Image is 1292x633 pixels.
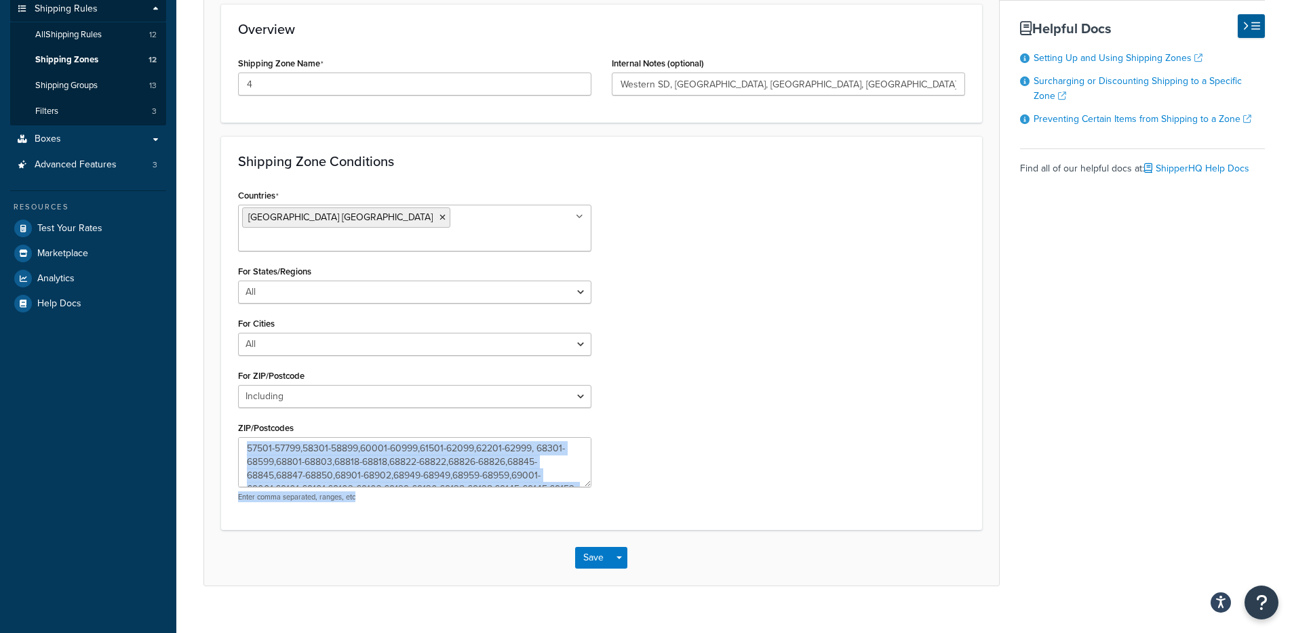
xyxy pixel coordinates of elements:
[37,273,75,285] span: Analytics
[149,80,157,91] span: 13
[153,159,157,171] span: 3
[10,152,166,178] a: Advanced Features3
[37,248,88,260] span: Marketplace
[1020,148,1265,178] div: Find all of our helpful docs at:
[10,73,166,98] li: Shipping Groups
[35,3,98,15] span: Shipping Rules
[1238,14,1265,38] button: Hide Help Docs
[10,47,166,73] li: Shipping Zones
[1034,74,1242,103] a: Surcharging or Discounting Shipping to a Specific Zone
[10,47,166,73] a: Shipping Zones12
[37,298,81,310] span: Help Docs
[10,127,166,152] a: Boxes
[149,54,157,66] span: 12
[238,319,275,329] label: For Cities
[238,266,311,277] label: For States/Regions
[10,216,166,241] a: Test Your Rates
[612,58,704,68] label: Internal Notes (optional)
[152,106,157,117] span: 3
[35,159,117,171] span: Advanced Features
[238,437,591,487] textarea: 57501-57799,58301-58899,60001-60999,61501-62099,62201-62999, 68301-68599,68801-68803,68818-68818,...
[35,54,98,66] span: Shipping Zones
[149,29,157,41] span: 12
[1144,161,1249,176] a: ShipperHQ Help Docs
[238,190,279,201] label: Countries
[10,73,166,98] a: Shipping Groups13
[35,29,102,41] span: All Shipping Rules
[238,22,965,37] h3: Overview
[238,423,294,433] label: ZIP/Postcodes
[35,106,58,117] span: Filters
[575,547,612,569] button: Save
[238,58,324,69] label: Shipping Zone Name
[238,371,305,381] label: For ZIP/Postcode
[10,266,166,291] a: Analytics
[1020,21,1265,36] h3: Helpful Docs
[1245,586,1278,619] button: Open Resource Center
[1034,51,1202,65] a: Setting Up and Using Shipping Zones
[35,134,61,145] span: Boxes
[37,223,102,234] span: Test Your Rates
[35,80,98,91] span: Shipping Groups
[10,99,166,124] li: Filters
[10,241,166,266] a: Marketplace
[238,154,965,169] h3: Shipping Zone Conditions
[10,291,166,316] a: Help Docs
[1034,112,1251,126] a: Preventing Certain Items from Shipping to a Zone
[238,492,591,502] p: Enter comma separated, ranges, etc
[10,99,166,124] a: Filters3
[10,22,166,47] a: AllShipping Rules12
[248,210,433,224] span: [GEOGRAPHIC_DATA] [GEOGRAPHIC_DATA]
[10,152,166,178] li: Advanced Features
[10,201,166,213] div: Resources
